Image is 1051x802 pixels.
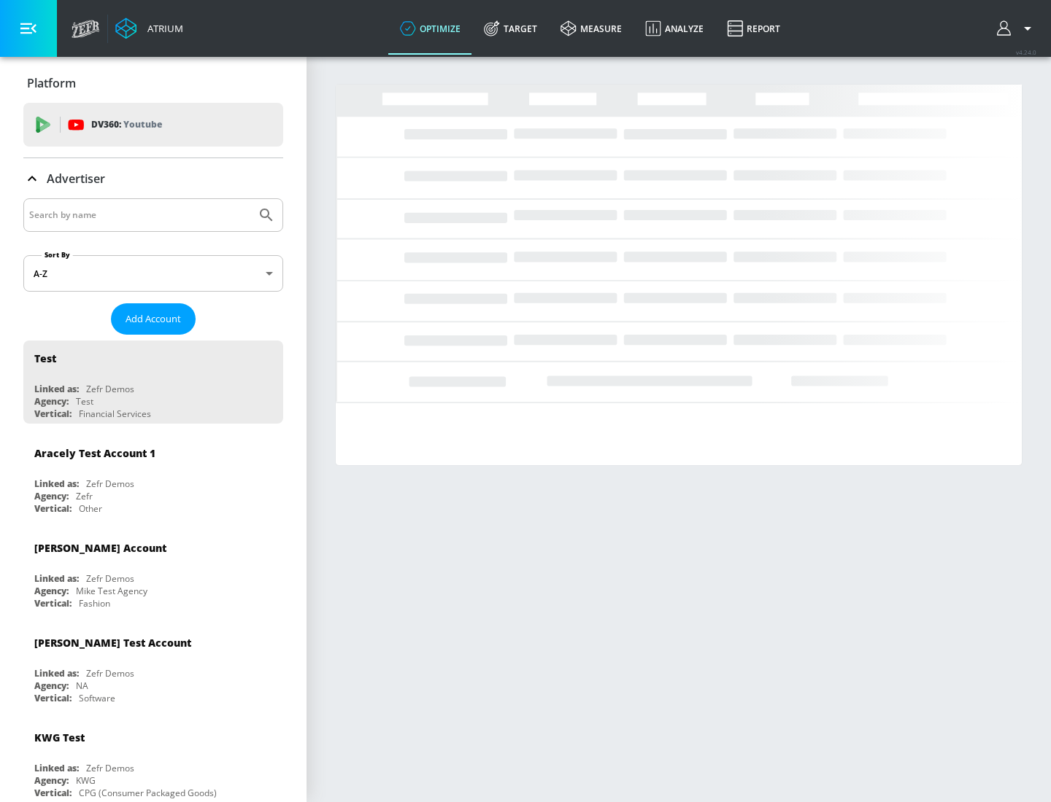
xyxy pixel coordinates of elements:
div: Aracely Test Account 1 [34,446,155,460]
div: Zefr Demos [86,667,134,680]
div: Agency: [34,395,69,408]
a: Atrium [115,17,183,39]
div: [PERSON_NAME] Account [34,541,166,555]
span: v 4.24.0 [1016,48,1036,56]
div: Linked as: [34,478,79,490]
div: [PERSON_NAME] AccountLinked as:Zefr DemosAgency:Mike Test AgencyVertical:Fashion [23,530,283,613]
div: Agency: [34,774,69,787]
div: CPG (Consumer Packaged Goods) [79,787,217,799]
div: TestLinked as:Zefr DemosAgency:TestVertical:Financial Services [23,340,283,424]
p: Advertiser [47,171,105,187]
div: Vertical: [34,692,72,704]
a: measure [549,2,634,55]
div: Zefr Demos [86,383,134,395]
a: Report [715,2,792,55]
div: KWG Test [34,731,85,744]
div: Mike Test Agency [76,585,147,597]
div: Advertiser [23,158,283,199]
button: Add Account [111,303,196,335]
div: [PERSON_NAME] Test AccountLinked as:Zefr DemosAgency:NAVertical:Software [23,625,283,708]
div: Agency: [34,585,69,597]
div: Linked as: [34,383,79,395]
div: Linked as: [34,667,79,680]
input: Search by name [29,206,250,225]
div: Zefr Demos [86,762,134,774]
div: Vertical: [34,408,72,420]
div: Vertical: [34,787,72,799]
p: DV360: [91,117,162,133]
a: optimize [388,2,472,55]
div: Zefr Demos [86,572,134,585]
div: KWG [76,774,96,787]
div: Financial Services [79,408,151,420]
div: Vertical: [34,502,72,515]
div: Fashion [79,597,110,610]
a: Target [472,2,549,55]
span: Add Account [126,311,181,327]
div: Linked as: [34,572,79,585]
div: Test [34,351,56,365]
div: A-Z [23,255,283,292]
div: Agency: [34,680,69,692]
label: Sort By [42,250,73,260]
a: Analyze [634,2,715,55]
div: Zefr Demos [86,478,134,490]
div: Vertical: [34,597,72,610]
div: Software [79,692,115,704]
div: Zefr [76,490,93,502]
div: Agency: [34,490,69,502]
p: Youtube [123,117,162,132]
div: Other [79,502,102,515]
div: Platform [23,63,283,104]
div: Atrium [142,22,183,35]
div: Linked as: [34,762,79,774]
div: Aracely Test Account 1Linked as:Zefr DemosAgency:ZefrVertical:Other [23,435,283,518]
div: DV360: Youtube [23,103,283,147]
div: NA [76,680,88,692]
div: [PERSON_NAME] Test Account [34,636,191,650]
div: Test [76,395,93,408]
p: Platform [27,75,76,91]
